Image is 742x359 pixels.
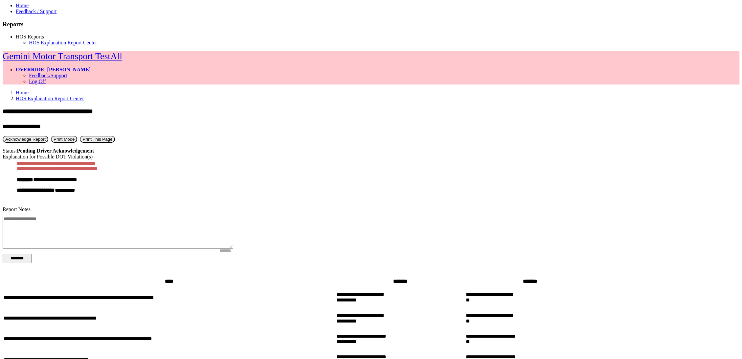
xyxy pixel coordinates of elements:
[16,9,56,14] a: Feedback / Support
[16,96,84,101] a: HOS Explanation Report Center
[29,79,46,84] a: Log Off
[51,136,77,143] button: Print Mode
[29,73,67,78] a: Feedback/Support
[3,154,739,160] div: Explanation for Possible DOT Violation(s)
[3,206,739,212] div: Report Notes
[80,136,115,143] button: Print This Page
[16,67,91,72] a: OVERRIDE: [PERSON_NAME]
[3,254,32,263] button: Change Filter Options
[17,148,94,154] strong: Pending Driver Acknowledgement
[3,136,48,143] button: Acknowledge Receipt
[3,148,739,154] div: Status:
[3,51,122,61] a: Gemini Motor Transport TestAll
[16,3,29,8] a: Home
[16,34,44,39] a: HOS Reports
[16,90,29,95] a: Home
[29,40,97,45] a: HOS Explanation Report Center
[3,21,739,28] h3: Reports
